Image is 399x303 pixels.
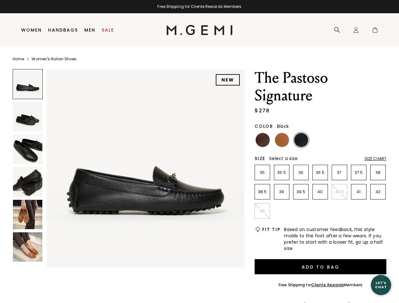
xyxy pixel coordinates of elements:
[255,107,269,115] div: $278
[371,189,385,194] p: 42
[21,27,42,33] a: Women
[255,259,386,274] button: Add to Bag
[255,209,270,214] p: 43
[351,189,366,194] p: 41
[311,282,344,288] a: Cliente Rewards
[13,102,42,131] img: The Pastoso Signature
[256,133,270,147] img: Chocolate
[13,56,24,62] a: Home
[275,133,289,147] img: Tan
[371,170,385,175] p: 38
[294,133,308,147] img: Black
[166,25,233,35] img: M.Gemi
[48,27,78,33] a: Handbags
[332,189,347,194] p: 40.5
[284,226,386,252] span: Based on customer feedback, this style molds to the foot after a few wears. If you prefer to star...
[13,200,42,229] img: The Pastoso Signature
[84,27,95,33] a: Men
[269,155,298,162] span: Select a size
[13,167,42,196] img: The Pastoso Signature
[216,74,240,86] div: NEW
[102,27,114,33] a: Sale
[13,134,42,164] img: The Pastoso Signature
[255,170,270,175] p: 35
[32,56,76,62] a: Women's Italian Shoes
[46,69,245,267] img: The Pastoso Signature
[313,170,328,175] p: 36.5
[351,170,366,175] p: 37.5
[262,227,280,232] h2: Fit Tip
[313,189,328,194] p: 40
[255,189,270,194] p: 38.5
[371,281,391,289] div: Let's Chat
[293,170,308,175] p: 36
[13,232,42,262] img: The Pastoso Signature
[365,156,386,161] div: Size Chart
[293,189,308,194] p: 39.5
[274,170,289,175] p: 35.5
[332,170,347,175] p: 37
[255,69,386,104] h1: The Pastoso Signature
[277,123,289,129] span: Black
[255,156,265,161] h2: Size
[274,189,289,194] p: 39
[279,282,362,288] div: Free Shipping for Members
[255,124,273,129] h2: Color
